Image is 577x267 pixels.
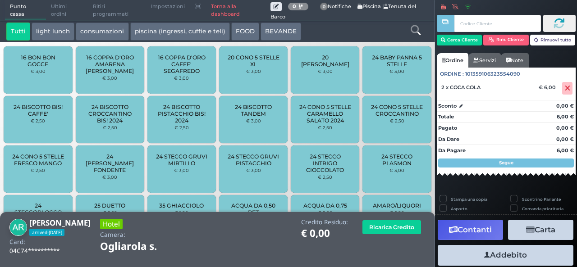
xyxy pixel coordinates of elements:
small: € 2,50 [390,118,404,123]
strong: Pagato [438,125,457,131]
span: 0 [320,3,328,11]
button: BEVANDE [261,23,301,41]
span: 16 COPPA D'ORO AMARENA [PERSON_NAME] [83,54,137,74]
h4: Card: [9,239,25,245]
small: € 2,50 [103,125,117,130]
button: light lunch [32,23,74,41]
button: Addebito [438,245,573,265]
input: Codice Cliente [454,15,540,32]
img: Arend Raap [9,219,27,236]
span: 24 BISCOTTO CROCCANTINO BIS! 2024 [83,104,137,124]
button: FOOD [231,23,259,41]
strong: Sconto [438,102,457,110]
small: € 3,00 [174,167,189,173]
span: 20 CONO 5 STELLE XL [227,54,280,68]
span: Impostazioni [146,0,190,13]
strong: Segue [499,160,513,166]
small: € 2,50 [31,118,45,123]
a: Torna alla dashboard [206,0,270,21]
span: 24 CONO 5 STELLE FRESCO MANGO [11,153,65,167]
button: Ricarica Credito [362,220,421,234]
small: € 3,00 [389,68,404,74]
small: € 3,00 [102,75,117,81]
h3: Hotel [100,219,123,229]
small: € 2,50 [31,167,45,173]
span: 101359106323554090 [465,70,520,78]
span: 24 STECCO PLASMON [370,153,424,167]
span: arrived-[DATE] [29,229,64,236]
strong: 6,00 € [557,113,574,120]
button: Rimuovi tutto [530,35,576,45]
span: Ritiri programmati [88,0,146,21]
strong: 6,00 € [557,147,574,154]
span: 35 GHIACCIOLO [159,202,204,209]
small: € 3,00 [246,118,261,123]
strong: 0,00 € [556,136,574,142]
h1: Ogliarola s. [100,241,182,252]
strong: Da Dare [438,136,459,142]
small: € 2,50 [174,125,189,130]
span: 16 BON BON GOCCE [11,54,65,68]
span: ACQUA DA 0,75 [303,202,347,209]
strong: Da Pagare [438,147,466,154]
small: € 5,00 [389,210,404,215]
small: € 3,00 [31,68,46,74]
button: Rim. Cliente [483,35,529,45]
small: € 2,50 [318,174,332,180]
small: € 3,00 [246,68,261,74]
small: € 2,00 [318,210,333,215]
strong: Totale [438,113,454,120]
b: 0 [293,3,296,9]
a: Servizi [468,53,501,68]
strong: 0,00 € [556,103,574,109]
h1: € 0,00 [301,228,348,239]
button: consumazioni [76,23,128,41]
small: € 3,00 [389,167,404,173]
button: Cerca Cliente [437,35,482,45]
span: 20 [PERSON_NAME] [298,54,352,68]
b: [PERSON_NAME] [29,217,91,228]
button: Contanti [438,220,503,240]
h4: Credito Residuo: [301,219,348,226]
small: € 1,00 [174,210,188,215]
button: Carta [508,220,573,240]
span: 24 [PERSON_NAME] FONDENTE [83,153,137,173]
a: Note [501,53,528,68]
span: Ordine : [440,70,464,78]
label: Comanda prioritaria [522,206,563,212]
a: Ordine [437,53,468,68]
h4: Camera: [100,231,125,238]
span: 24 STECCO GRUVI PISTACCHIO [227,153,280,167]
label: Stampa una copia [451,196,487,202]
span: 24 STECCOBLOCCO [11,202,65,216]
span: 24 BISCOTTO BIS! CAFFE' [11,104,65,117]
span: Ultimi ordini [46,0,88,21]
span: 24 CONO 5 STELLE CROCCANTINO [370,104,424,117]
span: 24 BABY PANNA 5 STELLE [370,54,424,68]
span: ACQUA DA 0,50 PET [227,202,280,216]
span: 24 CONO 5 STELLE CARAMELLO SALATO 2024 [298,104,352,124]
label: Asporto [451,206,467,212]
small: € 2,50 [103,210,117,215]
small: € 3,00 [318,68,333,74]
span: 24 STECCO GRUVI MIRTILLO [155,153,209,167]
strong: 0,00 € [556,125,574,131]
span: 24 BISCOTTO PISTACCHIO BIS! 2024 [155,104,209,124]
small: € 3,00 [174,75,189,81]
button: Tutti [6,23,30,41]
span: 2 x COCA COLA [441,84,481,91]
small: € 2,50 [318,125,332,130]
span: 24 STECCO INTRIGO CIOCCOLATO [298,153,352,173]
small: € 3,00 [102,174,117,180]
small: € 3,00 [246,167,261,173]
span: 16 COPPA D'ORO CAFFE' SEGAFREDO [155,54,209,74]
div: € 6,00 [537,84,560,91]
span: 25 DUETTO [94,202,125,209]
span: Punto cassa [5,0,46,21]
span: AMARO/LIQUORI [373,202,421,209]
button: piscina (ingressi, cuffie e teli) [130,23,230,41]
label: Scontrino Parlante [522,196,561,202]
span: 24 BISCOTTO TANDEM [227,104,280,117]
